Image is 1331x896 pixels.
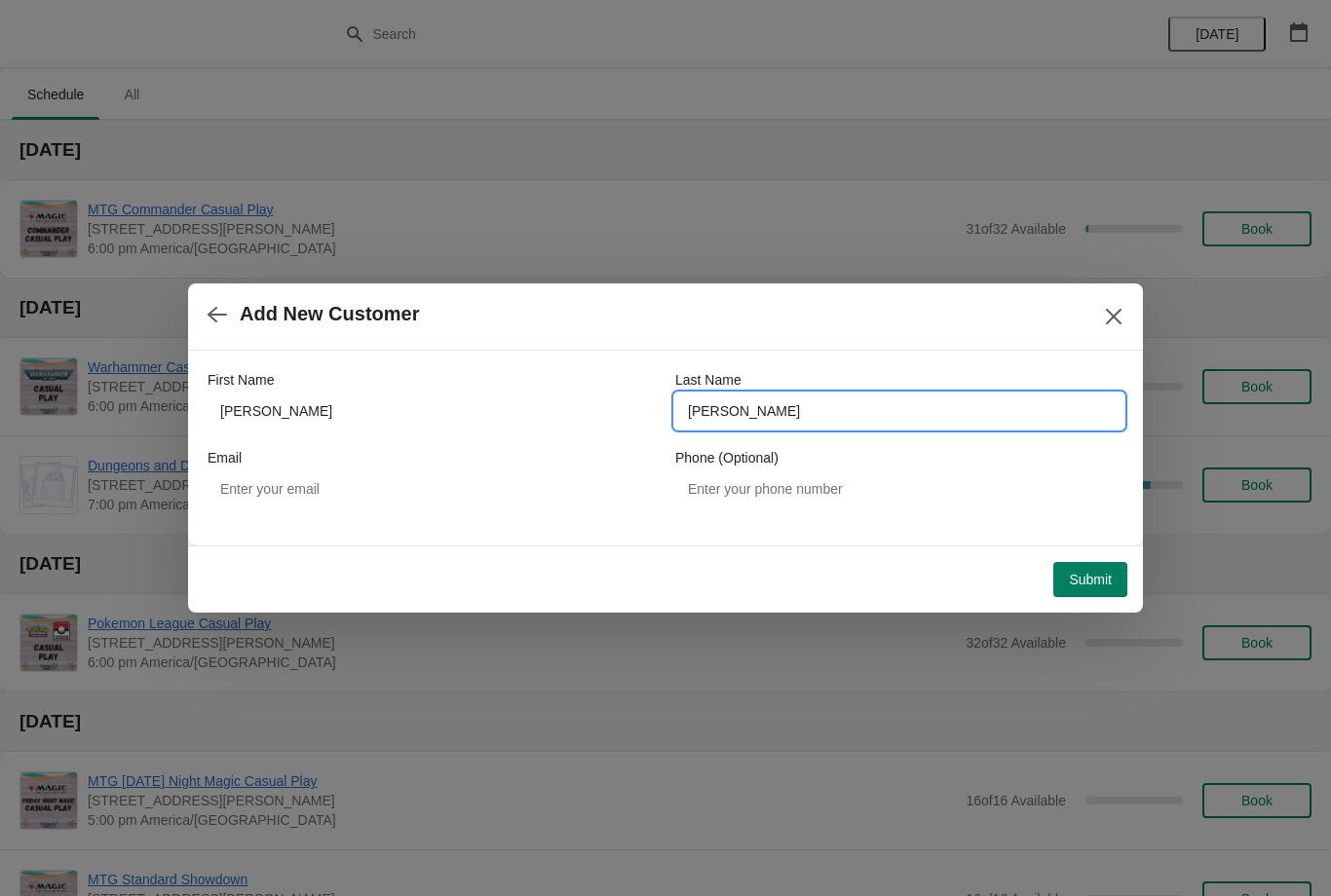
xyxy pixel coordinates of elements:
button: Submit [1053,562,1127,597]
input: John [208,393,656,429]
input: Enter your email [208,471,656,506]
button: Close [1096,299,1131,334]
label: Email [208,448,242,467]
input: Enter your phone number [675,471,1123,506]
h2: Add New Customer [240,303,419,325]
label: First Name [208,370,274,390]
input: Smith [675,393,1123,429]
label: Phone (Optional) [675,448,779,467]
span: Submit [1069,572,1112,587]
label: Last Name [675,370,742,390]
